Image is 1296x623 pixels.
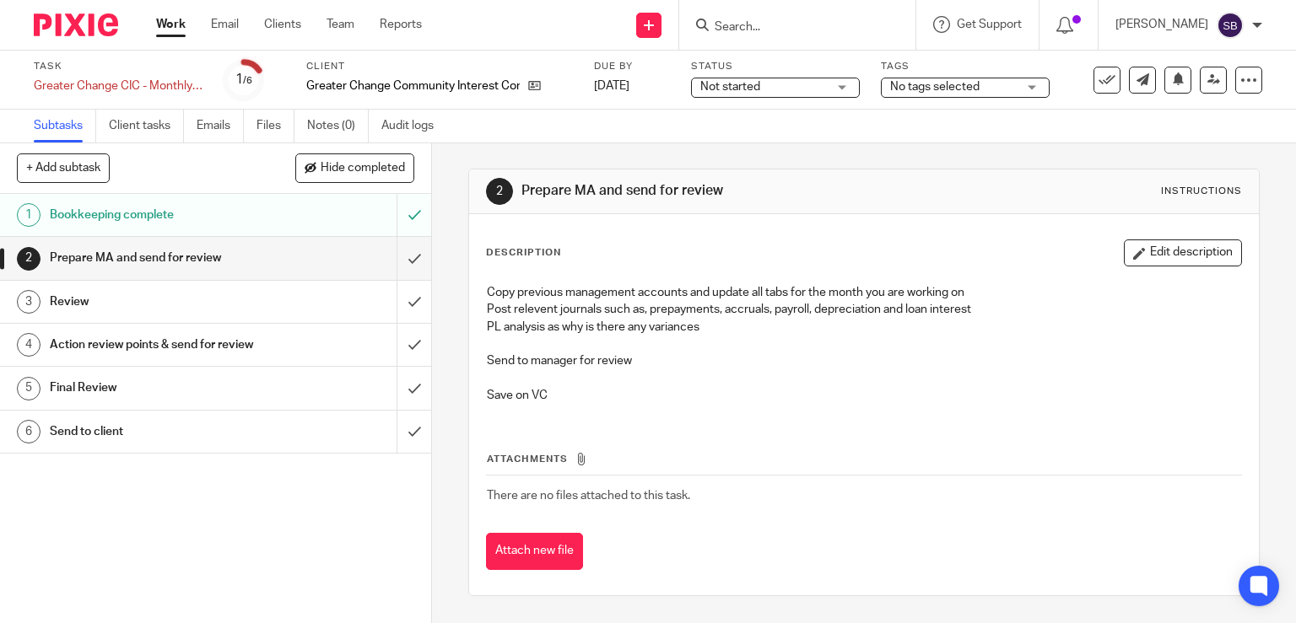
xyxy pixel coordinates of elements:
[521,182,899,200] h1: Prepare MA and send for review
[1161,185,1242,198] div: Instructions
[1217,12,1244,39] img: svg%3E
[50,375,270,400] h1: Final Review
[17,420,40,443] div: 6
[594,80,629,92] span: [DATE]
[890,81,980,93] span: No tags selected
[17,377,40,400] div: 5
[881,60,1050,73] label: Tags
[306,78,520,94] p: Greater Change Community Interest Company
[1124,239,1242,266] button: Edit description
[50,245,270,271] h1: Prepare MA and send for review
[34,110,96,142] a: Subtasks
[17,333,40,357] div: 4
[235,70,252,89] div: 1
[327,16,354,33] a: Team
[487,301,1242,318] p: Post relevent journals such as, prepayments, accruals, payroll, depreciation and loan interest
[487,490,690,502] span: There are no files attached to this task.
[321,162,405,175] span: Hide completed
[307,110,369,142] a: Notes (0)
[256,110,294,142] a: Files
[487,454,568,464] span: Attachments
[487,284,1242,301] p: Copy previous management accounts and update all tabs for the month you are working on
[17,247,40,271] div: 2
[594,60,670,73] label: Due by
[50,332,270,357] h1: Action review points & send for review
[381,110,446,142] a: Audit logs
[957,19,1022,30] span: Get Support
[486,178,513,205] div: 2
[34,13,118,36] img: Pixie
[713,20,865,35] input: Search
[211,16,239,33] a: Email
[17,203,40,227] div: 1
[487,352,1242,369] p: Send to manager for review
[486,246,561,260] p: Description
[700,81,760,93] span: Not started
[243,76,252,85] small: /6
[50,419,270,444] h1: Send to client
[487,387,1242,404] p: Save on VC
[486,533,583,571] button: Attach new file
[50,289,270,314] h1: Review
[691,60,860,73] label: Status
[197,110,244,142] a: Emails
[50,202,270,228] h1: Bookkeeping complete
[264,16,301,33] a: Clients
[109,110,184,142] a: Client tasks
[34,78,202,94] div: Greater Change CIC - Monthly Management Accounts
[17,290,40,314] div: 3
[156,16,186,33] a: Work
[17,153,110,182] button: + Add subtask
[487,319,1242,336] p: PL analysis as why is there any variances
[306,60,573,73] label: Client
[34,60,202,73] label: Task
[1115,16,1208,33] p: [PERSON_NAME]
[295,153,414,182] button: Hide completed
[380,16,422,33] a: Reports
